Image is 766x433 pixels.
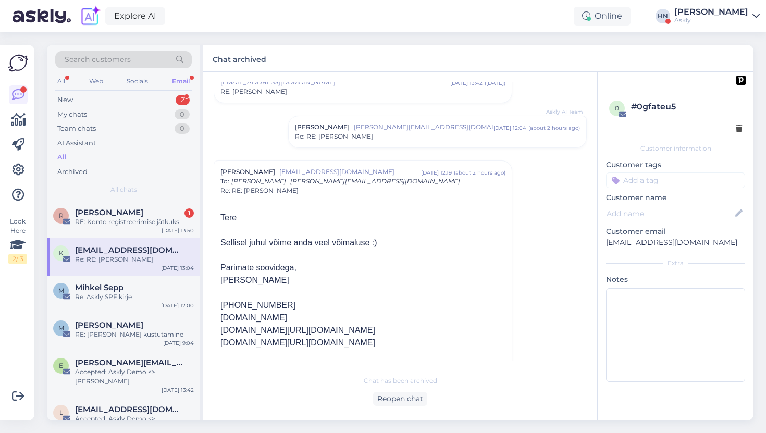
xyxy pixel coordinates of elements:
div: Accepted: Askly Demo <> [PERSON_NAME] [75,367,194,386]
a: Explore AI [105,7,165,25]
div: Look Here [8,217,27,264]
div: RE: [PERSON_NAME] kustutamine [75,330,194,339]
div: 1 [184,208,194,218]
span: L [59,409,63,416]
div: [DOMAIN_NAME][URL][DOMAIN_NAME] [220,324,505,337]
span: R [59,212,64,219]
p: [EMAIL_ADDRESS][DOMAIN_NAME] [606,237,745,248]
div: 0 [175,123,190,134]
span: [EMAIL_ADDRESS][DOMAIN_NAME] [279,167,421,177]
span: Martin Möls [75,320,143,330]
div: ( about 2 hours ago ) [528,124,580,132]
span: RE: [PERSON_NAME] [220,87,287,96]
span: Liilia.Tyrkson@magnum.ee [75,405,183,414]
div: Web [87,75,105,88]
div: [DATE] 13:04 [161,264,194,272]
div: Reopen chat [373,392,427,406]
span: [PERSON_NAME][EMAIL_ADDRESS][DOMAIN_NAME] [290,177,460,185]
span: M [58,324,64,332]
div: All [55,75,67,88]
a: [PERSON_NAME]Askly [674,8,760,24]
div: [PERSON_NAME] [220,274,505,287]
span: [PERSON_NAME] [295,122,350,132]
div: Parimate soovidega, [220,262,505,274]
div: [DATE] 12:00 [161,302,194,310]
span: k [59,249,64,257]
input: Add name [607,208,733,219]
div: [DATE] 13:42 [162,386,194,394]
div: [DOMAIN_NAME][URL][DOMAIN_NAME] [220,337,505,349]
div: Online [574,7,631,26]
span: Re: RE: [PERSON_NAME] [295,132,373,141]
span: kersti@jone.ee [75,245,183,255]
p: Notes [606,274,745,285]
div: Customer information [606,144,745,153]
span: [PERSON_NAME] [231,177,286,185]
div: New [57,95,73,105]
img: pd [736,76,746,85]
span: M [58,287,64,294]
span: To : [220,177,229,185]
label: Chat archived [213,51,266,65]
div: [DATE] 12:19 [421,169,452,177]
span: 0 [615,104,619,112]
div: AI Assistant [57,138,96,149]
div: Sellisel juhul võime anda veel võimaluse :) [220,237,505,249]
div: All [57,152,67,163]
div: [DATE] 13:42 [450,79,483,87]
img: Askly Logo [8,53,28,73]
div: [PERSON_NAME] [674,8,748,16]
img: explore-ai [79,5,101,27]
span: Eva.Laanemaa@magnum.ee [75,358,183,367]
div: [DATE] 12:04 [493,124,526,132]
div: HN [656,9,670,23]
div: # 0gfateu5 [631,101,742,113]
div: Re: Askly SPF kirje [75,292,194,302]
div: My chats [57,109,87,120]
div: RE: Konto registreerimise jätkuks [75,217,194,227]
p: Customer name [606,192,745,203]
div: [DATE] 9:04 [163,339,194,347]
div: 2 / 3 [8,254,27,264]
span: All chats [110,185,137,194]
div: Extra [606,258,745,268]
div: [DOMAIN_NAME] [220,312,505,324]
div: Askly [674,16,748,24]
span: Askly AI Team [544,108,583,116]
div: Re: RE: [PERSON_NAME] [75,255,194,264]
div: Socials [125,75,150,88]
span: Raido Randmaa [75,208,143,217]
span: Mihkel Sepp [75,283,123,292]
span: E [59,362,63,369]
div: 0 [175,109,190,120]
input: Add a tag [606,172,745,188]
span: Chat has been archived [364,376,437,386]
span: Re: RE: [PERSON_NAME] [220,186,299,195]
div: [PHONE_NUMBER] [220,299,505,312]
div: 2 [176,95,190,105]
div: Archived [57,167,88,177]
div: ( about 2 hours ago ) [454,169,505,177]
p: Customer tags [606,159,745,170]
div: Email [170,75,192,88]
div: [DATE] 13:50 [162,227,194,234]
span: [PERSON_NAME][EMAIL_ADDRESS][DOMAIN_NAME] [354,122,493,132]
span: [PERSON_NAME] [220,167,275,177]
span: [EMAIL_ADDRESS][DOMAIN_NAME] [220,78,450,87]
div: Team chats [57,123,96,134]
div: Accepted: Askly Demo <> [PERSON_NAME] [75,414,194,433]
span: Search customers [65,54,131,65]
div: ( [DATE] ) [485,79,505,87]
p: Customer email [606,226,745,237]
div: Tere [220,212,505,224]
